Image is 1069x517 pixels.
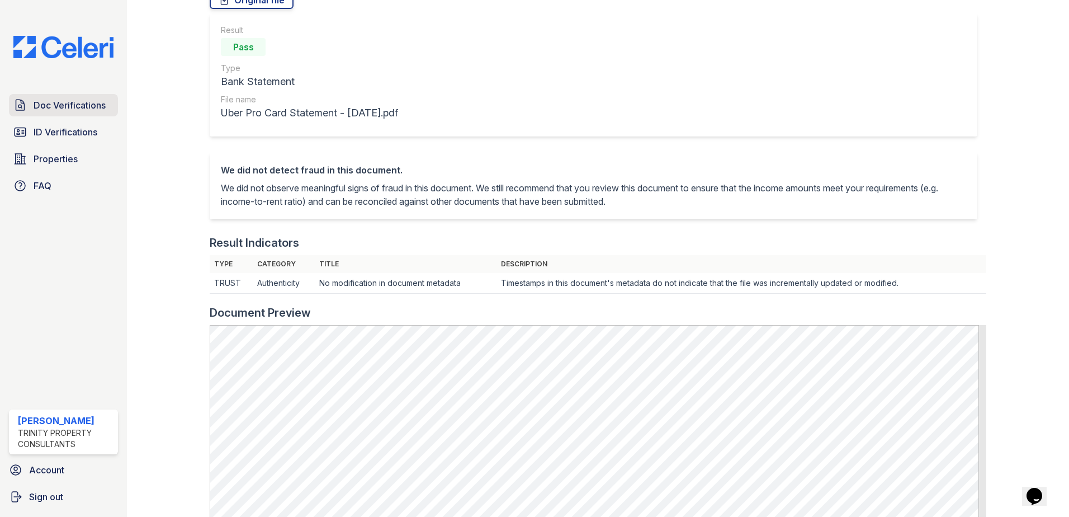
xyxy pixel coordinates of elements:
div: We did not detect fraud in this document. [221,163,966,177]
div: Document Preview [210,305,311,321]
a: FAQ [9,175,118,197]
div: Uber Pro Card Statement - [DATE].pdf [221,105,398,121]
div: Pass [221,38,266,56]
div: Bank Statement [221,74,398,90]
div: Type [221,63,398,74]
span: Properties [34,152,78,166]
span: Doc Verifications [34,98,106,112]
a: ID Verifications [9,121,118,143]
span: Sign out [29,490,63,504]
th: Type [210,255,253,273]
div: File name [221,94,398,105]
span: ID Verifications [34,125,97,139]
div: [PERSON_NAME] [18,414,113,427]
td: Timestamps in this document's metadata do not indicate that the file was incrementally updated or... [496,273,987,294]
img: CE_Logo_Blue-a8612792a0a2168367f1c8372b55b34899dd931a85d93a1a3d3e32e68fde9ad4.png [4,36,122,58]
a: Sign out [4,486,122,508]
td: Authenticity [253,273,315,294]
th: Category [253,255,315,273]
div: Trinity Property Consultants [18,427,113,450]
td: TRUST [210,273,253,294]
th: Title [315,255,496,273]
span: Account [29,463,64,477]
a: Doc Verifications [9,94,118,116]
div: Result Indicators [210,235,299,251]
iframe: chat widget [1022,472,1058,506]
p: We did not observe meaningful signs of fraud in this document. We still recommend that you review... [221,181,966,208]
div: Result [221,25,398,36]
td: No modification in document metadata [315,273,496,294]
span: FAQ [34,179,51,192]
a: Properties [9,148,118,170]
th: Description [496,255,987,273]
a: Account [4,459,122,481]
